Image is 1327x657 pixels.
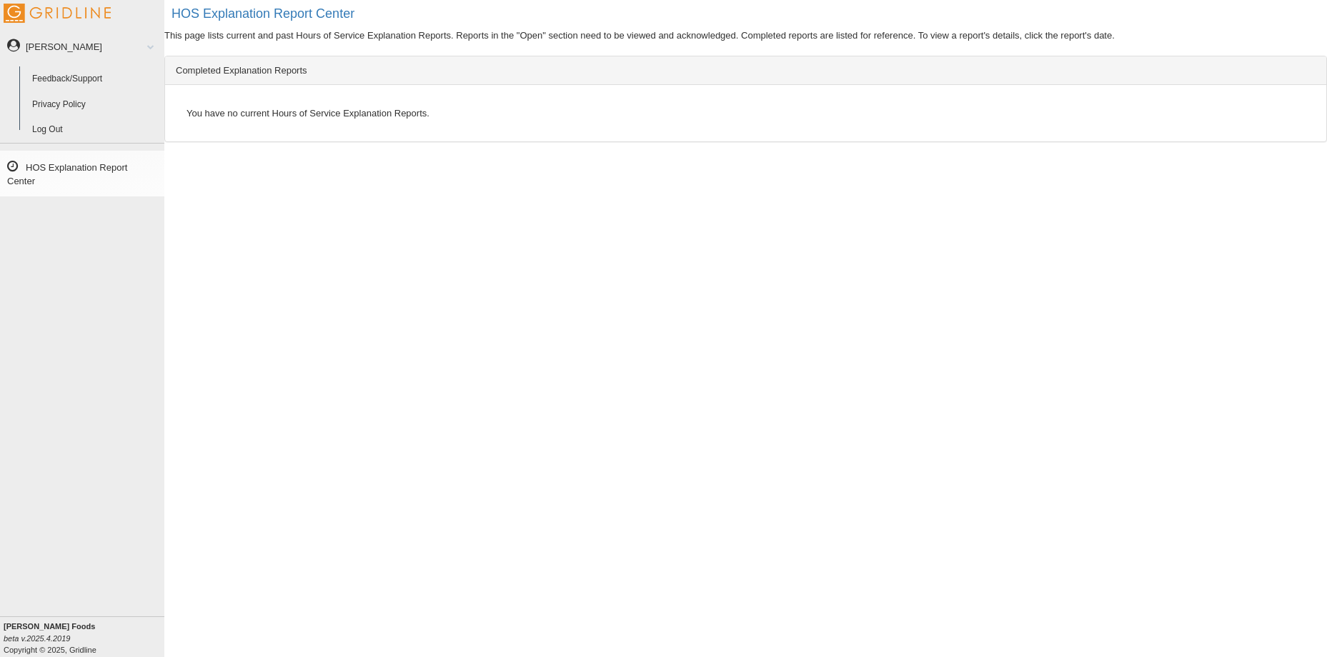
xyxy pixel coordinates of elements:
div: You have no current Hours of Service Explanation Reports. [176,96,1316,131]
img: Gridline [4,4,111,23]
i: beta v.2025.4.2019 [4,634,70,643]
a: Privacy Policy [26,92,164,118]
div: Copyright © 2025, Gridline [4,621,164,656]
b: [PERSON_NAME] Foods [4,622,95,631]
a: Log Out [26,117,164,143]
h2: HOS Explanation Report Center [172,7,1327,21]
a: Feedback/Support [26,66,164,92]
div: Completed Explanation Reports [165,56,1326,85]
